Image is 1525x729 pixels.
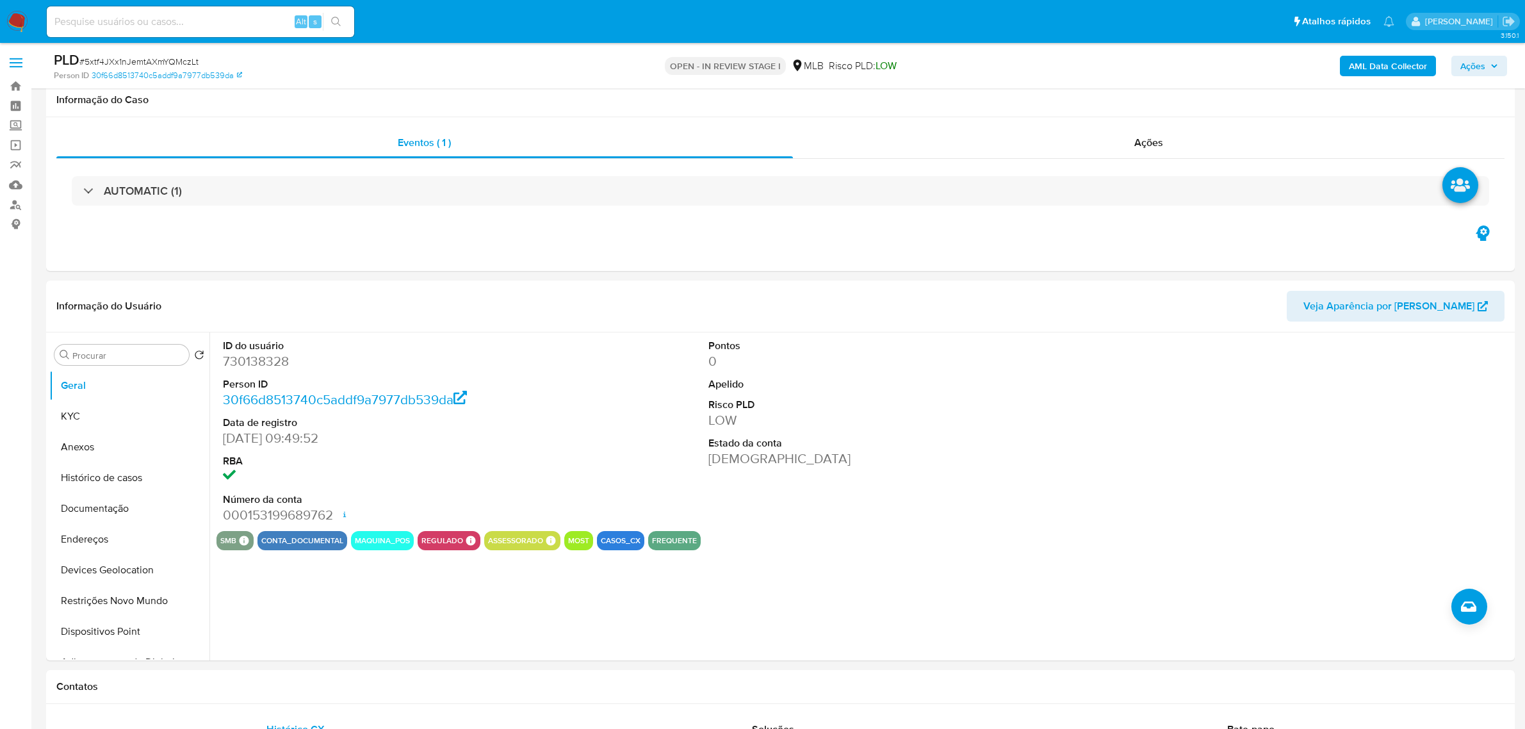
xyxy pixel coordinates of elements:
dd: 730138328 [223,352,534,370]
button: Ações [1451,56,1507,76]
button: Adiantamentos de Dinheiro [49,647,209,678]
dd: LOW [708,411,1020,429]
button: frequente [652,538,697,543]
button: most [568,538,589,543]
a: 30f66d8513740c5addf9a7977db539da [223,390,467,409]
input: Pesquise usuários ou casos... [47,13,354,30]
h1: Informação do Usuário [56,300,161,313]
dd: [DATE] 09:49:52 [223,429,534,447]
p: OPEN - IN REVIEW STAGE I [665,57,786,75]
a: Sair [1502,15,1515,28]
span: Alt [296,15,306,28]
button: Anexos [49,432,209,463]
button: maquina_pos [355,538,410,543]
a: Notificações [1383,16,1394,27]
b: PLD [54,49,79,70]
button: Documentação [49,493,209,524]
button: smb [220,538,236,543]
button: Endereços [49,524,209,555]
button: Procurar [60,350,70,360]
button: Geral [49,370,209,401]
dd: 0 [708,352,1020,370]
dt: Número da conta [223,493,534,507]
b: Person ID [54,70,89,81]
dt: Data de registro [223,416,534,430]
button: casos_cx [601,538,640,543]
button: Devices Geolocation [49,555,209,586]
button: Dispositivos Point [49,616,209,647]
dt: Apelido [708,377,1020,391]
span: Risco PLD: [829,59,897,73]
h1: Contatos [56,680,1505,693]
dt: ID do usuário [223,339,534,353]
button: assessorado [488,538,543,543]
dt: Estado da conta [708,436,1020,450]
span: # 5xtf4JXx1nJemtAXmYQMczLt [79,55,199,68]
button: regulado [421,538,463,543]
button: AML Data Collector [1340,56,1436,76]
dt: Person ID [223,377,534,391]
button: Retornar ao pedido padrão [194,350,204,364]
span: Veja Aparência por [PERSON_NAME] [1303,291,1474,322]
button: Restrições Novo Mundo [49,586,209,616]
dt: RBA [223,454,534,468]
span: Atalhos rápidos [1302,15,1371,28]
button: Histórico de casos [49,463,209,493]
button: conta_documental [261,538,343,543]
h1: Informação do Caso [56,94,1505,106]
a: 30f66d8513740c5addf9a7977db539da [92,70,242,81]
h3: AUTOMATIC (1) [104,184,182,198]
span: Eventos ( 1 ) [398,135,451,150]
dt: Risco PLD [708,398,1020,412]
input: Procurar [72,350,184,361]
b: AML Data Collector [1349,56,1427,76]
dd: 000153199689762 [223,506,534,524]
dt: Pontos [708,339,1020,353]
button: Veja Aparência por [PERSON_NAME] [1287,291,1505,322]
span: Ações [1460,56,1485,76]
span: Ações [1134,135,1163,150]
button: KYC [49,401,209,432]
div: AUTOMATIC (1) [72,176,1489,206]
p: jhonata.costa@mercadolivre.com [1425,15,1497,28]
div: MLB [791,59,824,73]
span: LOW [876,58,897,73]
dd: [DEMOGRAPHIC_DATA] [708,450,1020,468]
button: search-icon [323,13,349,31]
span: s [313,15,317,28]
